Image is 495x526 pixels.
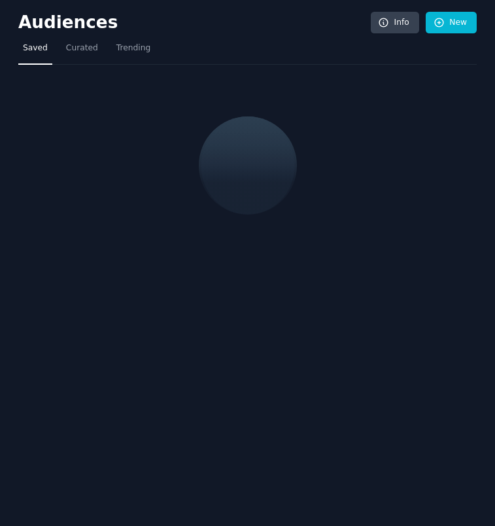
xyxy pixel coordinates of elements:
span: Saved [23,43,48,54]
a: New [426,12,477,34]
span: Trending [116,43,150,54]
h2: Audiences [18,12,371,33]
a: Curated [61,38,103,65]
a: Saved [18,38,52,65]
span: Curated [66,43,98,54]
a: Trending [112,38,155,65]
a: Info [371,12,419,34]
